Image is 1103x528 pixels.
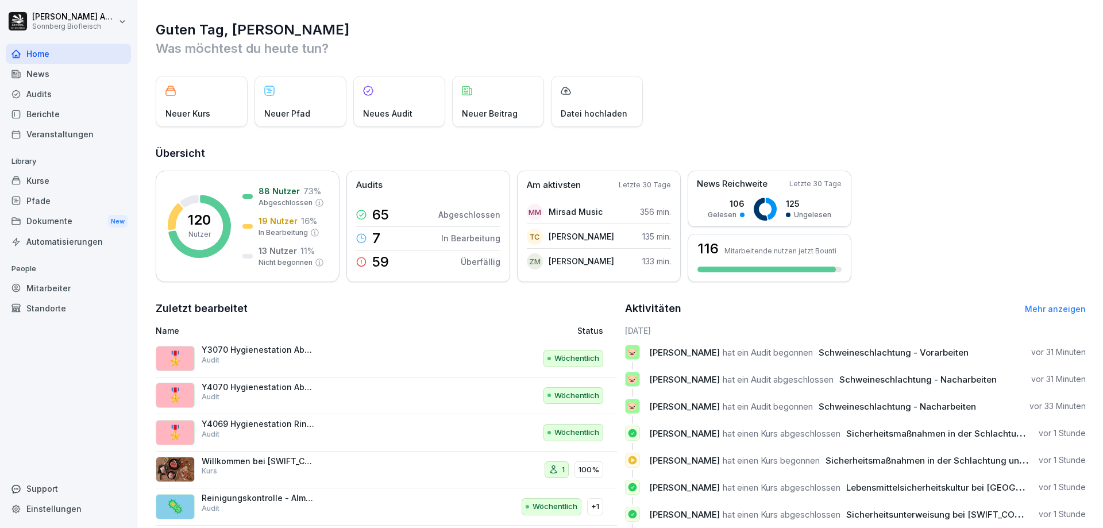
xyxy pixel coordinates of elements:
[1039,454,1086,466] p: vor 1 Stunde
[6,104,131,124] div: Berichte
[32,22,116,30] p: Sonnberg Biofleisch
[202,429,219,440] p: Audit
[156,21,1086,39] h1: Guten Tag, [PERSON_NAME]
[156,414,617,452] a: 🎖️Y4069 Hygienestation RinderbetriebAuditWöchentlich
[156,300,617,317] h2: Zuletzt bearbeitet
[202,503,219,514] p: Audit
[188,213,211,227] p: 120
[202,456,317,467] p: Willkommen bei [SWIFT_CODE] Biofleisch
[6,211,131,232] div: Dokumente
[202,392,219,402] p: Audit
[372,255,389,269] p: 59
[167,496,184,517] p: 🦠
[6,64,131,84] div: News
[259,228,308,238] p: In Bearbeitung
[462,107,518,120] p: Neuer Beitrag
[554,353,599,364] p: Wöchentlich
[561,107,627,120] p: Datei hochladen
[642,230,671,242] p: 135 min.
[527,179,581,192] p: Am aktivsten
[156,488,617,526] a: 🦠Reinigungskontrolle - Almstraße, Schlachtung/ZerlegungAuditWöchentlich+1
[202,345,317,355] p: Y3070 Hygienestation Abgang Wurstbetrieb
[723,482,840,493] span: hat einen Kurs abgeschlossen
[188,229,211,240] p: Nutzer
[549,230,614,242] p: [PERSON_NAME]
[554,427,599,438] p: Wöchentlich
[527,253,543,269] div: ZM
[1039,427,1086,439] p: vor 1 Stunde
[846,509,1028,520] span: Sicherheitsunterweisung bei [SWIFT_CODE]
[438,209,500,221] p: Abgeschlossen
[6,44,131,64] div: Home
[259,257,313,268] p: Nicht begonnen
[202,382,317,392] p: Y4070 Hygienestation Abgang Rinderzerlegung
[627,344,638,360] p: 🐷
[6,124,131,144] a: Veranstaltungen
[619,180,671,190] p: Letzte 30 Tage
[577,325,603,337] p: Status
[165,107,210,120] p: Neuer Kurs
[6,298,131,318] a: Standorte
[1025,304,1086,314] a: Mehr anzeigen
[6,84,131,104] a: Audits
[6,499,131,519] div: Einstellungen
[708,198,745,210] p: 106
[627,398,638,414] p: 🐷
[259,245,297,257] p: 13 Nutzer
[627,371,638,387] p: 🐷
[649,455,720,466] span: [PERSON_NAME]
[697,242,719,256] h3: 116
[1031,346,1086,358] p: vor 31 Minuten
[723,374,834,385] span: hat ein Audit abgeschlossen
[649,374,720,385] span: [PERSON_NAME]
[1031,373,1086,385] p: vor 31 Minuten
[549,206,603,218] p: Mirsad Music
[259,198,313,208] p: Abgeschlossen
[303,185,321,197] p: 73 %
[156,39,1086,57] p: Was möchtest du heute tun?
[649,428,720,439] span: [PERSON_NAME]
[6,479,131,499] div: Support
[108,215,128,228] div: New
[156,325,445,337] p: Name
[839,374,997,385] span: Schweineschlachtung - Nacharbeiten
[156,452,617,489] a: Willkommen bei [SWIFT_CODE] BiofleischKurs1100%
[300,245,315,257] p: 11 %
[156,457,195,482] img: vq64qnx387vm2euztaeei3pt.png
[625,300,681,317] h2: Aktivitäten
[549,255,614,267] p: [PERSON_NAME]
[723,455,820,466] span: hat einen Kurs begonnen
[6,171,131,191] a: Kurse
[461,256,500,268] p: Überfällig
[625,325,1086,337] h6: [DATE]
[202,493,317,503] p: Reinigungskontrolle - Almstraße, Schlachtung/Zerlegung
[167,348,184,369] p: 🎖️
[202,419,317,429] p: Y4069 Hygienestation Rinderbetrieb
[697,178,768,191] p: News Reichweite
[264,107,310,120] p: Neuer Pfad
[846,482,1075,493] span: Lebensmittelsicherheitskultur bei [GEOGRAPHIC_DATA]
[6,152,131,171] p: Library
[708,210,736,220] p: Gelesen
[846,428,1092,439] span: Sicherheitsmaßnahmen in der Schlachtung und Zerlegung
[6,232,131,252] a: Automatisierungen
[32,12,116,22] p: [PERSON_NAME] Anibas
[1039,481,1086,493] p: vor 1 Stunde
[6,260,131,278] p: People
[723,509,840,520] span: hat einen Kurs abgeschlossen
[167,422,184,443] p: 🎖️
[6,191,131,211] a: Pfade
[579,464,599,476] p: 100%
[259,215,298,227] p: 19 Nutzer
[259,185,300,197] p: 88 Nutzer
[642,255,671,267] p: 133 min.
[649,401,720,412] span: [PERSON_NAME]
[527,229,543,245] div: TC
[356,179,383,192] p: Audits
[724,246,836,255] p: Mitarbeitende nutzen jetzt Bounti
[794,210,831,220] p: Ungelesen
